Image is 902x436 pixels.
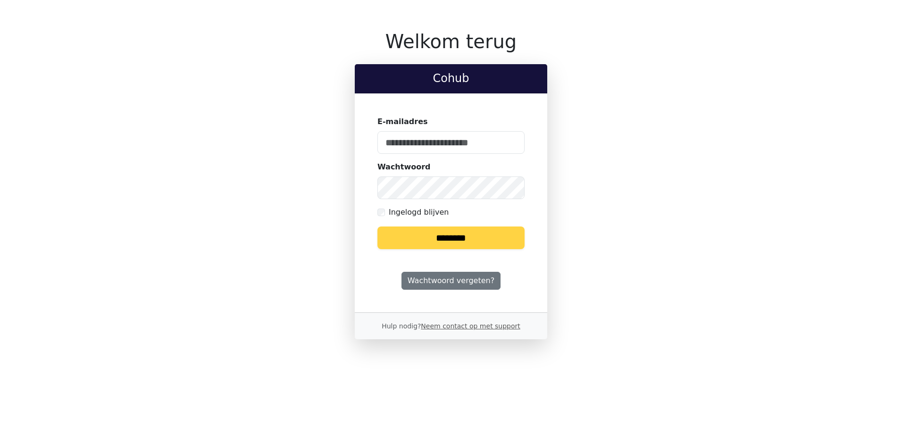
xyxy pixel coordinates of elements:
h2: Cohub [362,72,540,85]
a: Neem contact op met support [421,322,520,330]
a: Wachtwoord vergeten? [401,272,501,290]
small: Hulp nodig? [382,322,520,330]
label: E-mailadres [377,116,428,127]
h1: Welkom terug [355,30,547,53]
label: Ingelogd blijven [389,207,449,218]
label: Wachtwoord [377,161,431,173]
